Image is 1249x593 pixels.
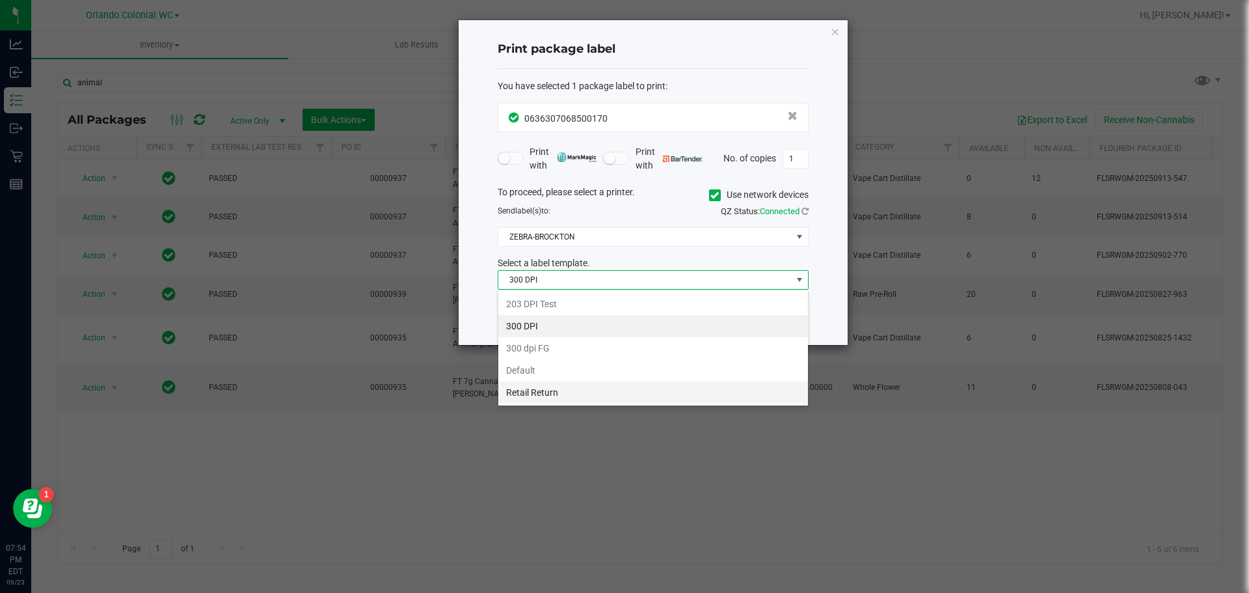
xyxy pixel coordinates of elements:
[636,145,703,172] span: Print with
[498,293,808,315] li: 203 DPI Test
[721,206,809,216] span: QZ Status:
[498,228,792,246] span: ZEBRA-BROCKTON
[498,81,665,91] span: You have selected 1 package label to print
[557,152,597,162] img: mark_magic_cybra.png
[530,145,597,172] span: Print with
[709,188,809,202] label: Use network devices
[38,487,54,503] iframe: Resource center unread badge
[498,381,808,404] li: Retail Return
[663,156,703,162] img: bartender.png
[524,113,608,124] span: 0636307068500170
[13,489,52,528] iframe: Resource center
[498,41,809,58] h4: Print package label
[498,315,808,337] li: 300 DPI
[498,206,550,215] span: Send to:
[488,186,818,205] div: To proceed, please select a printer.
[498,79,809,93] div: :
[498,271,792,289] span: 300 DPI
[498,337,808,359] li: 300 dpi FG
[515,206,541,215] span: label(s)
[509,111,521,124] span: In Sync
[760,206,799,216] span: Connected
[723,152,776,163] span: No. of copies
[498,359,808,381] li: Default
[488,256,818,270] div: Select a label template.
